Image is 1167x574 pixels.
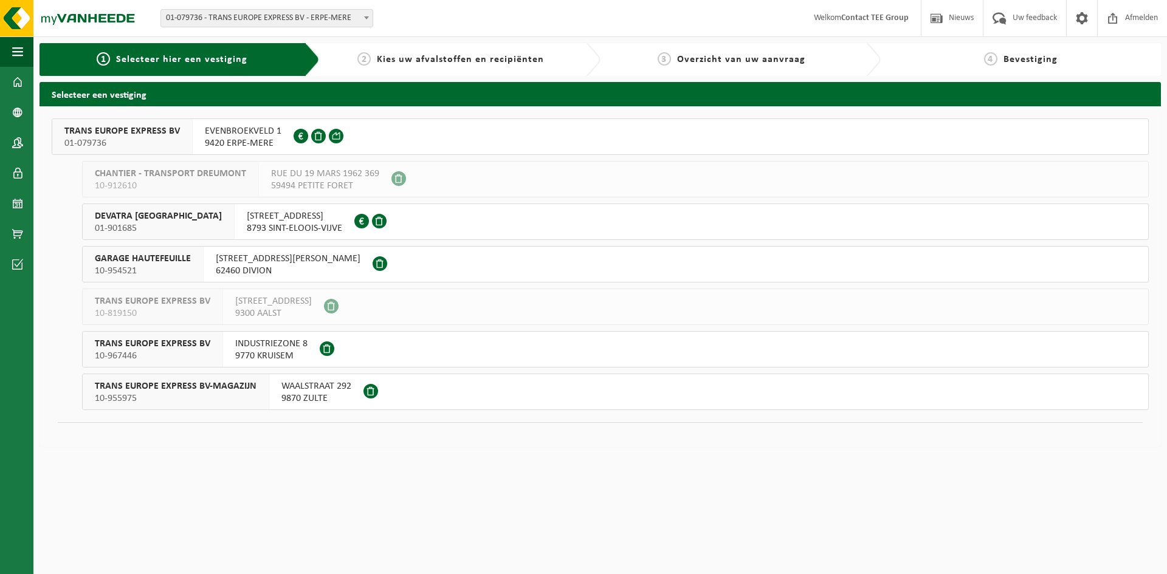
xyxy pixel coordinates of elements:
span: [STREET_ADDRESS][PERSON_NAME] [216,253,360,265]
span: 9770 KRUISEM [235,350,308,362]
span: 10-954521 [95,265,191,277]
span: WAALSTRAAT 292 [281,380,351,392]
strong: Contact TEE Group [841,13,909,22]
span: 01-079736 - TRANS EUROPE EXPRESS BV - ERPE-MERE [160,9,373,27]
span: Bevestiging [1003,55,1058,64]
span: 9870 ZULTE [281,392,351,405]
span: TRANS EUROPE EXPRESS BV [95,338,210,350]
span: EVENBROEKVELD 1 [205,125,281,137]
span: TRANS EUROPE EXPRESS BV [64,125,180,137]
span: INDUSTRIEZONE 8 [235,338,308,350]
span: 9420 ERPE-MERE [205,137,281,149]
span: 2 [357,52,371,66]
span: [STREET_ADDRESS] [247,210,342,222]
span: 59494 PETITE FORET [271,180,379,192]
button: TRANS EUROPE EXPRESS BV 01-079736 EVENBROEKVELD 19420 ERPE-MERE [52,118,1149,155]
button: TRANS EUROPE EXPRESS BV 10-967446 INDUSTRIEZONE 89770 KRUISEM [82,331,1149,367]
span: 10-819150 [95,307,210,319]
span: DEVATRA [GEOGRAPHIC_DATA] [95,210,222,222]
span: RUE DU 19 MARS 1962 369 [271,168,379,180]
span: 4 [984,52,997,66]
span: [STREET_ADDRESS] [235,295,312,307]
span: Selecteer hier een vestiging [116,55,247,64]
span: TRANS EUROPE EXPRESS BV-MAGAZIJN [95,380,256,392]
button: TRANS EUROPE EXPRESS BV-MAGAZIJN 10-955975 WAALSTRAAT 2929870 ZULTE [82,374,1149,410]
span: 8793 SINT-ELOOIS-VIJVE [247,222,342,234]
button: GARAGE HAUTEFEUILLE 10-954521 [STREET_ADDRESS][PERSON_NAME]62460 DIVION [82,246,1149,282]
h2: Selecteer een vestiging [40,82,1161,106]
span: 3 [658,52,671,66]
span: 10-967446 [95,350,210,362]
span: 10-912610 [95,180,246,192]
span: CHANTIER - TRANSPORT DREUMONT [95,168,246,180]
span: 01-079736 [64,137,180,149]
span: GARAGE HAUTEFEUILLE [95,253,191,265]
span: 01-901685 [95,222,222,234]
span: TRANS EUROPE EXPRESS BV [95,295,210,307]
span: Overzicht van uw aanvraag [677,55,805,64]
span: 9300 AALST [235,307,312,319]
span: 10-955975 [95,392,256,405]
span: 01-079736 - TRANS EUROPE EXPRESS BV - ERPE-MERE [161,10,373,27]
span: 1 [97,52,110,66]
button: DEVATRA [GEOGRAPHIC_DATA] 01-901685 [STREET_ADDRESS]8793 SINT-ELOOIS-VIJVE [82,203,1149,240]
span: 62460 DIVION [216,265,360,277]
span: Kies uw afvalstoffen en recipiënten [377,55,544,64]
